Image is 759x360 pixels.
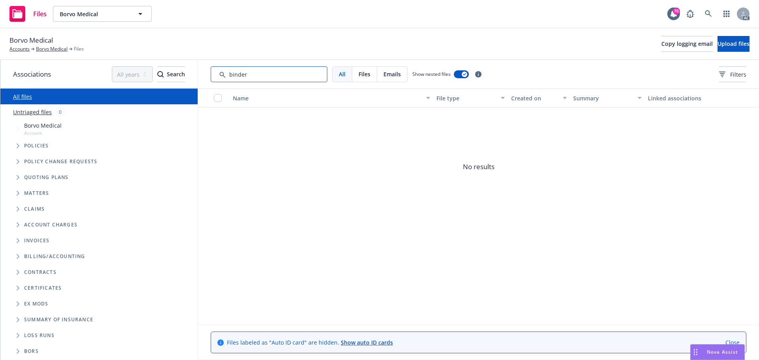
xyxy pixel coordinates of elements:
[719,66,746,82] button: Filters
[412,71,451,77] span: Show nested files
[24,270,57,275] span: Contracts
[725,338,740,347] a: Close
[233,94,421,102] div: Name
[661,40,713,47] span: Copy logging email
[573,94,633,102] div: Summary
[24,302,48,306] span: Ex Mods
[717,40,750,47] span: Upload files
[690,344,745,360] button: Nova Assist
[24,333,55,338] span: Loss Runs
[339,70,346,78] span: All
[227,338,393,347] span: Files labeled as "Auto ID card" are hidden.
[570,89,645,107] button: Summary
[661,36,713,52] button: Copy logging email
[648,94,716,102] div: Linked associations
[673,8,680,15] div: 70
[0,120,198,249] div: Tree Example
[383,70,401,78] span: Emails
[9,45,30,53] a: Accounts
[214,94,222,102] input: Select all
[700,6,716,22] a: Search
[53,6,152,22] button: Borvo Medical
[436,94,496,102] div: File type
[691,345,700,360] div: Drag to move
[0,249,198,359] div: Folder Tree Example
[24,121,62,130] span: Borvo Medical
[13,108,52,116] a: Untriaged files
[13,93,32,100] a: All files
[157,66,185,82] button: SearchSearch
[433,89,508,107] button: File type
[24,254,85,259] span: Billing/Accounting
[198,107,759,226] span: No results
[6,3,50,25] a: Files
[74,45,84,53] span: Files
[24,159,97,164] span: Policy change requests
[707,349,738,355] span: Nova Assist
[24,238,50,243] span: Invoices
[230,89,433,107] button: Name
[24,130,62,136] span: Account
[24,317,93,322] span: Summary of insurance
[24,222,77,227] span: Account charges
[55,107,66,117] div: 0
[511,94,558,102] div: Created on
[24,349,39,354] span: BORs
[211,66,327,82] input: Search by keyword...
[9,35,53,45] span: Borvo Medical
[719,6,734,22] a: Switch app
[60,10,128,18] span: Borvo Medical
[682,6,698,22] a: Report a Bug
[730,70,746,79] span: Filters
[359,70,370,78] span: Files
[33,11,47,17] span: Files
[24,207,45,211] span: Claims
[341,339,393,346] a: Show auto ID cards
[24,143,49,148] span: Policies
[24,191,49,196] span: Matters
[157,67,185,82] div: Search
[13,69,51,79] span: Associations
[24,286,62,290] span: Certificates
[719,70,746,79] span: Filters
[36,45,68,53] a: Borvo Medical
[645,89,719,107] button: Linked associations
[508,89,570,107] button: Created on
[157,71,164,77] svg: Search
[717,36,750,52] button: Upload files
[24,175,69,180] span: Quoting plans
